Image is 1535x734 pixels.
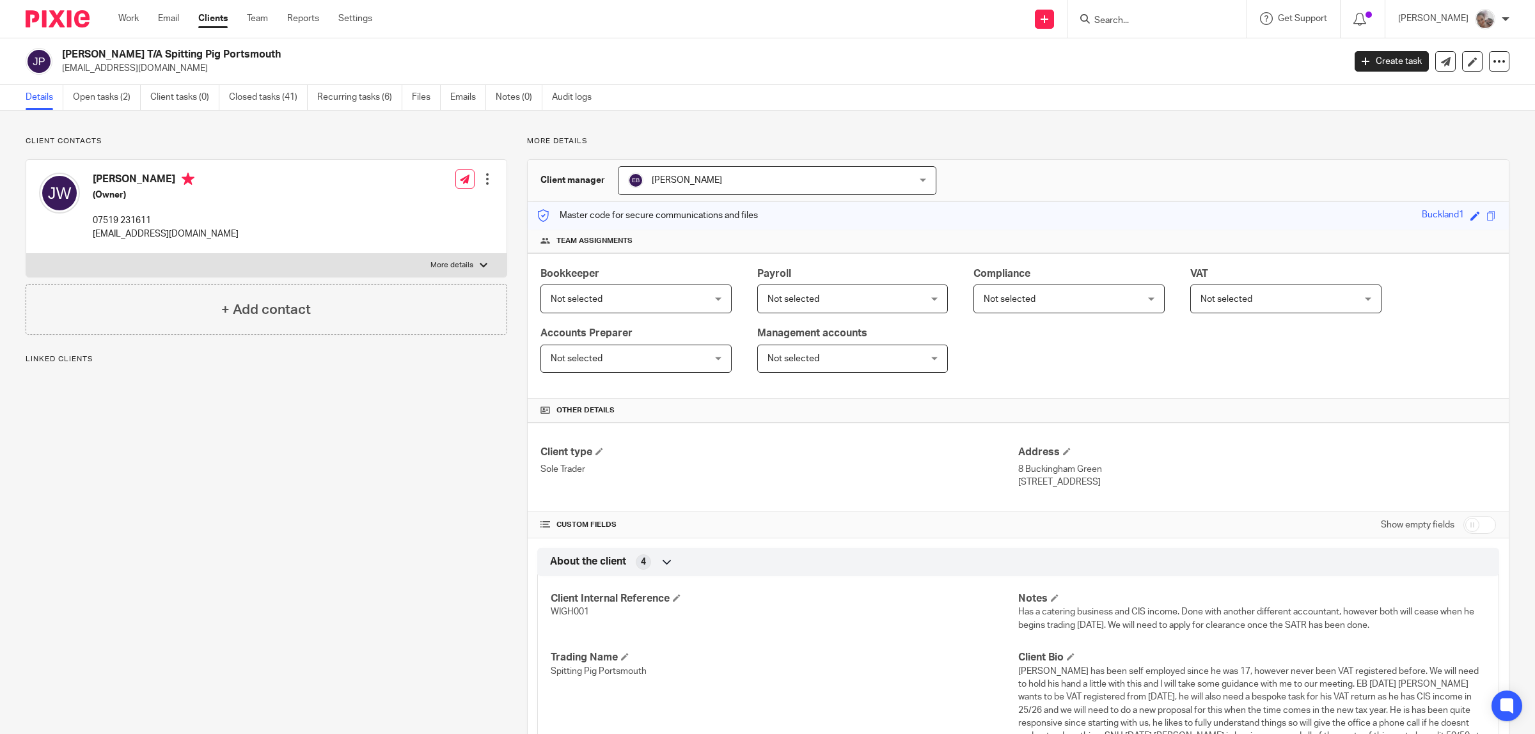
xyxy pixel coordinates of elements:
[287,12,319,25] a: Reports
[93,173,239,189] h4: [PERSON_NAME]
[93,228,239,240] p: [EMAIL_ADDRESS][DOMAIN_NAME]
[540,463,1018,476] p: Sole Trader
[551,667,647,676] span: Spitting Pig Portsmouth
[62,62,1335,75] p: [EMAIL_ADDRESS][DOMAIN_NAME]
[39,173,80,214] img: svg%3E
[984,295,1035,304] span: Not selected
[26,354,507,364] p: Linked clients
[93,214,239,227] p: 07519 231611
[540,174,605,187] h3: Client manager
[1190,269,1208,279] span: VAT
[551,592,1018,605] h4: Client Internal Reference
[767,354,819,363] span: Not selected
[973,269,1030,279] span: Compliance
[450,85,486,110] a: Emails
[628,173,643,188] img: svg%3E
[556,405,615,416] span: Other details
[1200,295,1252,304] span: Not selected
[412,85,441,110] a: Files
[757,269,791,279] span: Payroll
[757,328,867,338] span: Management accounts
[26,136,507,146] p: Client contacts
[551,651,1018,664] h4: Trading Name
[198,12,228,25] a: Clients
[540,520,1018,530] h4: CUSTOM FIELDS
[1475,9,1495,29] img: me.jpg
[540,328,633,338] span: Accounts Preparer
[1398,12,1468,25] p: [PERSON_NAME]
[93,189,239,201] h5: (Owner)
[556,236,633,246] span: Team assignments
[1355,51,1429,72] a: Create task
[550,555,626,568] span: About the client
[551,295,602,304] span: Not selected
[26,85,63,110] a: Details
[1018,476,1496,488] p: [STREET_ADDRESS]
[430,260,473,270] p: More details
[1422,208,1464,223] div: Buckland1
[26,48,52,75] img: svg%3E
[1381,519,1454,531] label: Show empty fields
[540,446,1018,459] h4: Client type
[496,85,542,110] a: Notes (0)
[1093,15,1208,27] input: Search
[552,85,601,110] a: Audit logs
[1018,651,1486,664] h4: Client Bio
[767,295,819,304] span: Not selected
[118,12,139,25] a: Work
[1278,14,1327,23] span: Get Support
[1018,607,1474,629] span: Has a catering business and CIS income. Done with another different accountant, however both will...
[641,556,646,568] span: 4
[26,10,90,27] img: Pixie
[338,12,372,25] a: Settings
[537,209,758,222] p: Master code for secure communications and files
[229,85,308,110] a: Closed tasks (41)
[1018,463,1496,476] p: 8 Buckingham Green
[150,85,219,110] a: Client tasks (0)
[551,354,602,363] span: Not selected
[1018,592,1486,605] h4: Notes
[158,12,179,25] a: Email
[62,48,1081,61] h2: [PERSON_NAME] T/A Spitting Pig Portsmouth
[317,85,402,110] a: Recurring tasks (6)
[1018,446,1496,459] h4: Address
[182,173,194,185] i: Primary
[540,269,599,279] span: Bookkeeper
[652,176,722,185] span: [PERSON_NAME]
[551,607,589,616] span: WIGH001
[73,85,141,110] a: Open tasks (2)
[221,300,311,320] h4: + Add contact
[527,136,1509,146] p: More details
[247,12,268,25] a: Team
